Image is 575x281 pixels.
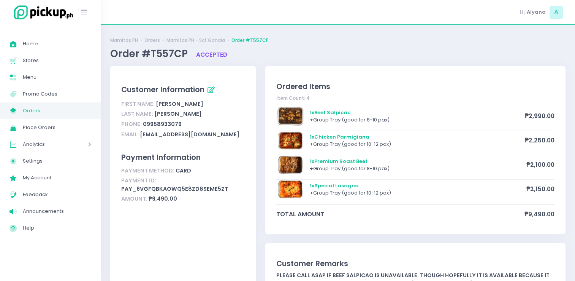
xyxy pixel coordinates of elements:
div: [EMAIL_ADDRESS][DOMAIN_NAME] [121,129,244,140]
span: Hi, [520,8,526,16]
span: Feedback [23,190,91,200]
div: ₱9,490.00 [121,194,244,204]
div: [PERSON_NAME] [121,99,244,109]
span: Settings [23,156,91,166]
span: Phone: [121,120,142,128]
span: A [550,6,563,19]
div: pay_6VGfqBkAoWQ5e8Zd8sEmE5ZT [121,176,244,194]
span: accepted [196,51,227,59]
div: Ordered Items [276,81,554,92]
a: Mamitas PH [110,37,138,44]
div: [PERSON_NAME] [121,109,244,120]
span: Place Orders [23,123,91,133]
span: Payment ID: [121,177,156,184]
span: ₱9,490.00 [524,210,554,219]
span: Announcements [23,206,91,216]
a: Mamitas PH - Sct Gandia [166,37,225,44]
div: card [121,166,244,176]
div: Payment Information [121,152,244,163]
div: Customer Information [121,84,244,97]
div: Customer Remarks [276,258,554,269]
a: Orders [144,37,160,44]
span: First Name: [121,100,155,108]
span: Stores [23,56,91,65]
a: Order #T557CP [231,37,269,44]
span: Order #T557CP [110,47,190,61]
span: My Account [23,173,91,183]
span: Help [23,223,91,233]
img: logo [10,4,74,21]
span: Analytics [23,139,67,149]
span: Payment Method: [121,167,174,174]
span: Email: [121,131,139,138]
span: Home [23,39,91,49]
span: Orders [23,106,91,116]
span: Amount: [121,195,147,203]
span: Aiyana [527,8,546,16]
span: Promo Codes [23,89,91,99]
span: total amount [276,210,524,219]
div: Item Count: 4 [276,95,554,102]
span: Last Name: [121,110,153,118]
div: 09958933079 [121,119,244,129]
span: Menu [23,72,91,82]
